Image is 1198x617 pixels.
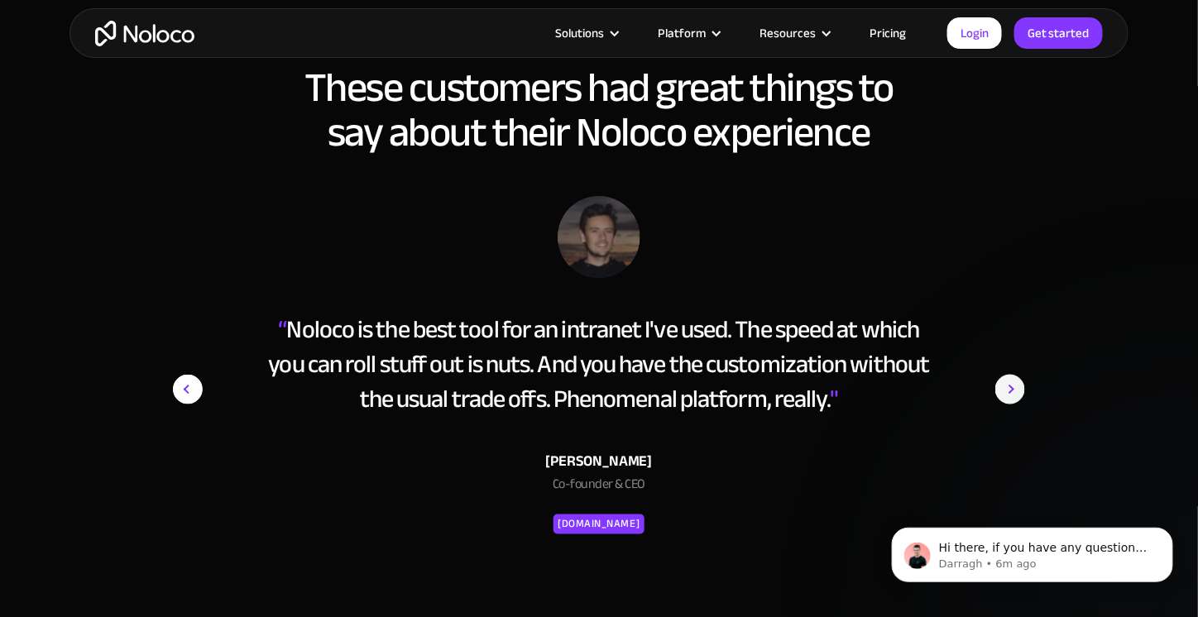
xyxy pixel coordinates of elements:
h2: These customers had great things to say about their Noloco experience [86,65,1112,155]
a: Pricing [849,22,927,44]
div: Solutions [534,22,637,44]
div: Resources [739,22,849,44]
span: " [830,375,838,422]
div: [DOMAIN_NAME] [558,514,640,534]
a: home [95,21,194,46]
div: Noloco is the best tool for an intranet I've used. The speed at which you can roll stuff out is n... [261,312,937,416]
div: Resources [760,22,816,44]
iframe: Intercom notifications message [867,493,1198,609]
div: Co-founder & CEO [261,474,937,502]
a: Login [947,17,1002,49]
div: Platform [658,22,706,44]
span: “ [278,306,286,352]
a: Get started [1014,17,1103,49]
div: 1 of 15 [173,196,1025,537]
div: Platform [637,22,739,44]
div: [PERSON_NAME] [261,449,937,474]
div: Solutions [555,22,604,44]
